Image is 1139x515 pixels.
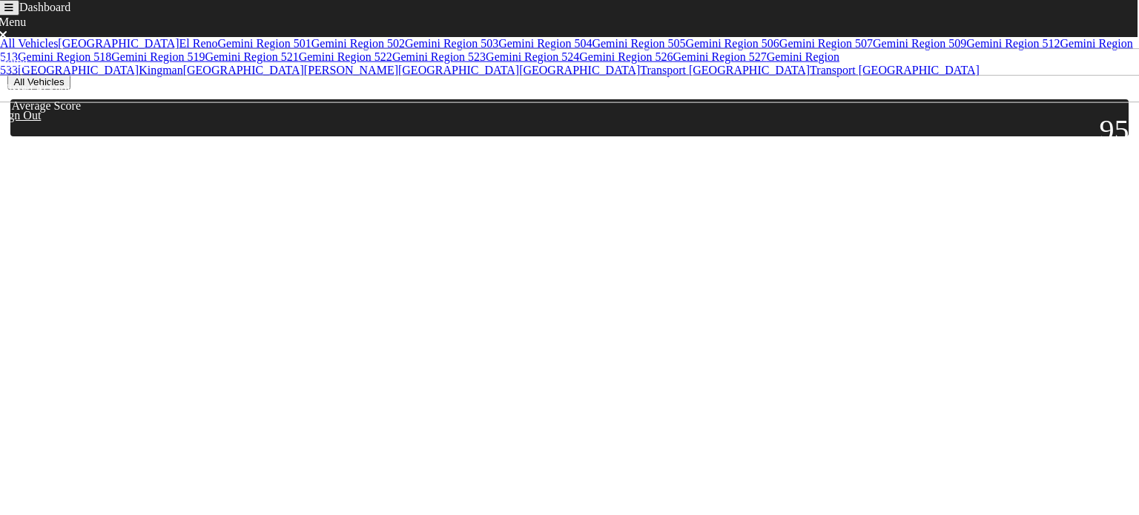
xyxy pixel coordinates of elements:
[1095,113,1129,147] div: 95
[19,1,70,13] span: Dashboard
[320,174,785,219] div: Congratulations on your outstanding driver management! Your team had no severe issues!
